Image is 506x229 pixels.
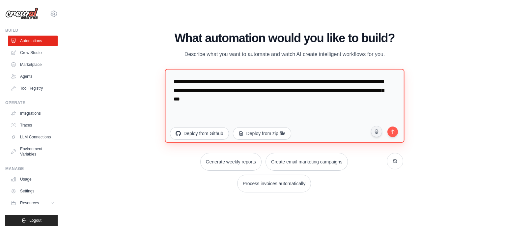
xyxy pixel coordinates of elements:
[233,127,291,140] button: Deploy from zip file
[8,36,58,46] a: Automations
[8,108,58,119] a: Integrations
[174,50,395,59] p: Describe what you want to automate and watch AI create intelligent workflows for you.
[166,32,403,45] h1: What automation would you like to build?
[266,153,348,171] button: Create email marketing campaigns
[8,83,58,94] a: Tool Registry
[8,71,58,82] a: Agents
[5,28,58,33] div: Build
[5,100,58,105] div: Operate
[8,198,58,208] button: Resources
[8,47,58,58] a: Crew Studio
[473,197,506,229] iframe: Chat Widget
[5,166,58,171] div: Manage
[8,174,58,185] a: Usage
[5,8,38,20] img: Logo
[8,186,58,196] a: Settings
[8,144,58,159] a: Environment Variables
[8,132,58,142] a: LLM Connections
[29,218,42,223] span: Logout
[5,215,58,226] button: Logout
[200,153,262,171] button: Generate weekly reports
[170,127,229,140] button: Deploy from Github
[8,59,58,70] a: Marketplace
[20,200,39,206] span: Resources
[8,120,58,130] a: Traces
[237,175,311,192] button: Process invoices automatically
